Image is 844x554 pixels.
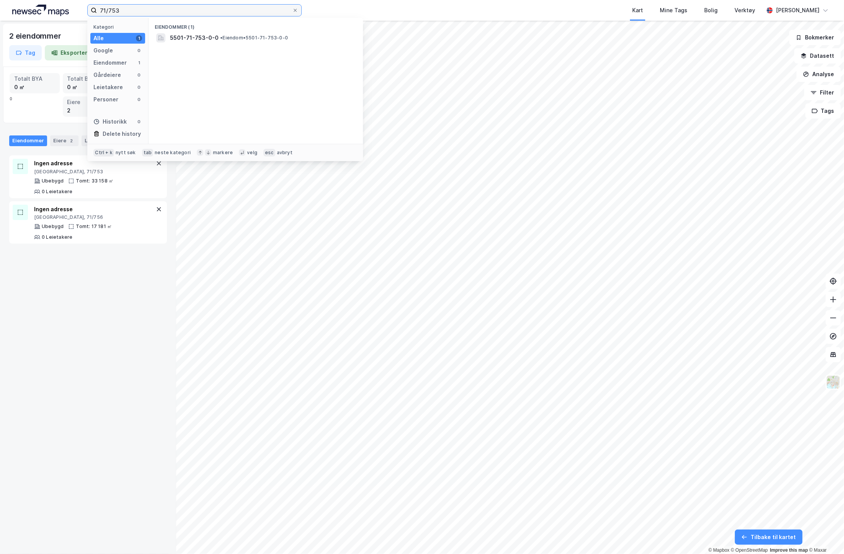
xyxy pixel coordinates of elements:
[660,6,687,15] div: Mine Tags
[136,119,142,125] div: 0
[797,67,841,82] button: Analyse
[93,117,127,126] div: Historikk
[68,137,75,145] div: 2
[42,234,72,240] div: 0 Leietakere
[67,83,108,91] div: 0 ㎡
[10,73,167,117] div: 0
[14,75,55,83] div: Totalt BYA
[67,75,108,83] div: Totalt BRA
[170,33,219,42] span: 5501-71-753-0-0
[93,58,127,67] div: Eiendommer
[42,178,64,184] div: Ubebygd
[34,159,154,168] div: Ingen adresse
[789,30,841,45] button: Bokmerker
[136,96,142,103] div: 0
[731,547,768,553] a: OpenStreetMap
[42,189,72,195] div: 0 Leietakere
[34,205,154,214] div: Ingen adresse
[770,547,808,553] a: Improve this map
[136,60,142,66] div: 1
[67,98,108,106] div: Eiere
[93,70,121,80] div: Gårdeiere
[142,149,154,156] div: tab
[67,106,108,115] div: 2
[34,214,154,220] div: [GEOGRAPHIC_DATA], 71/756
[220,35,222,41] span: •
[93,46,113,55] div: Google
[734,6,755,15] div: Verktøy
[805,103,841,119] button: Tags
[116,150,136,156] div: nytt søk
[804,85,841,100] button: Filter
[794,48,841,64] button: Datasett
[776,6,819,15] div: [PERSON_NAME]
[50,135,79,146] div: Eiere
[708,547,730,553] a: Mapbox
[12,5,69,16] img: logo.a4113a55bc3d86da70a041830d287a7e.svg
[136,84,142,90] div: 0
[97,5,292,16] input: Søk på adresse, matrikkel, gårdeiere, leietakere eller personer
[704,6,718,15] div: Bolig
[277,150,293,156] div: avbryt
[826,375,841,389] img: Z
[136,47,142,54] div: 0
[9,30,63,42] div: 2 eiendommer
[735,530,803,545] button: Tilbake til kartet
[9,45,42,60] button: Tag
[806,517,844,554] iframe: Chat Widget
[149,18,363,32] div: Eiendommer (1)
[93,95,118,104] div: Personer
[263,149,275,156] div: esc
[155,150,191,156] div: neste kategori
[213,150,233,156] div: markere
[76,178,113,184] div: Tomt: 33 158 ㎡
[247,150,257,156] div: velg
[136,35,142,41] div: 1
[632,6,643,15] div: Kart
[9,135,47,146] div: Eiendommer
[806,517,844,554] div: Kontrollprogram for chat
[42,223,64,230] div: Ubebygd
[93,34,104,43] div: Alle
[93,83,123,92] div: Leietakere
[14,83,55,91] div: 0 ㎡
[220,35,288,41] span: Eiendom • 5501-71-753-0-0
[82,135,115,146] div: Leietakere
[93,149,114,156] div: Ctrl + k
[93,24,145,30] div: Kategori
[103,129,141,138] div: Delete history
[136,72,142,78] div: 0
[76,223,112,230] div: Tomt: 17 181 ㎡
[45,45,116,60] button: Eksporter til Excel
[34,169,154,175] div: [GEOGRAPHIC_DATA], 71/753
